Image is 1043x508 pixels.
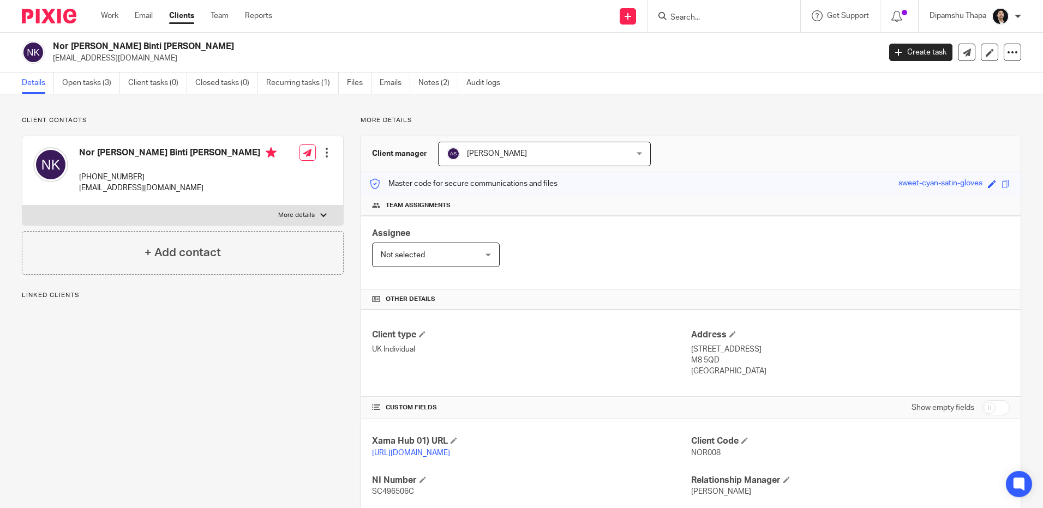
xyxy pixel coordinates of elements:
[79,183,277,193] p: [EMAIL_ADDRESS][DOMAIN_NAME]
[145,244,221,261] h4: + Add contact
[466,72,508,94] a: Audit logs
[372,403,691,412] h4: CUSTOM FIELDS
[691,475,1010,486] h4: Relationship Manager
[691,366,1010,377] p: [GEOGRAPHIC_DATA]
[372,329,691,341] h4: Client type
[447,147,460,160] img: svg%3E
[22,41,45,64] img: svg%3E
[691,344,1010,355] p: [STREET_ADDRESS]
[266,147,277,158] i: Primary
[211,10,229,21] a: Team
[930,10,986,21] p: Dipamshu Thapa
[33,147,68,182] img: svg%3E
[992,8,1009,25] img: Dipamshu2.jpg
[22,291,344,300] p: Linked clients
[101,10,118,21] a: Work
[22,116,344,125] p: Client contacts
[135,10,153,21] a: Email
[386,295,435,304] span: Other details
[347,72,371,94] a: Files
[266,72,339,94] a: Recurring tasks (1)
[53,41,709,52] h2: Nor [PERSON_NAME] Binti [PERSON_NAME]
[372,475,691,486] h4: NI Number
[827,12,869,20] span: Get Support
[691,436,1010,447] h4: Client Code
[372,436,691,447] h4: Xama Hub 01) URL
[79,147,277,161] h4: Nor [PERSON_NAME] Binti [PERSON_NAME]
[889,44,952,61] a: Create task
[669,13,768,23] input: Search
[62,72,120,94] a: Open tasks (3)
[22,72,54,94] a: Details
[372,229,410,238] span: Assignee
[372,488,414,495] span: SC496506C
[22,9,76,23] img: Pixie
[912,402,974,413] label: Show empty fields
[372,449,450,457] a: [URL][DOMAIN_NAME]
[691,488,751,495] span: [PERSON_NAME]
[380,72,410,94] a: Emails
[278,211,315,220] p: More details
[381,251,425,259] span: Not selected
[369,178,558,189] p: Master code for secure communications and files
[53,53,873,64] p: [EMAIL_ADDRESS][DOMAIN_NAME]
[79,172,277,183] p: [PHONE_NUMBER]
[372,148,427,159] h3: Client manager
[467,150,527,158] span: [PERSON_NAME]
[245,10,272,21] a: Reports
[691,329,1010,341] h4: Address
[372,344,691,355] p: UK Individual
[898,178,982,190] div: sweet-cyan-satin-gloves
[361,116,1021,125] p: More details
[128,72,187,94] a: Client tasks (0)
[691,355,1010,366] p: M8 5QD
[169,10,194,21] a: Clients
[418,72,458,94] a: Notes (2)
[195,72,258,94] a: Closed tasks (0)
[386,201,451,210] span: Team assignments
[691,449,721,457] span: NOR008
